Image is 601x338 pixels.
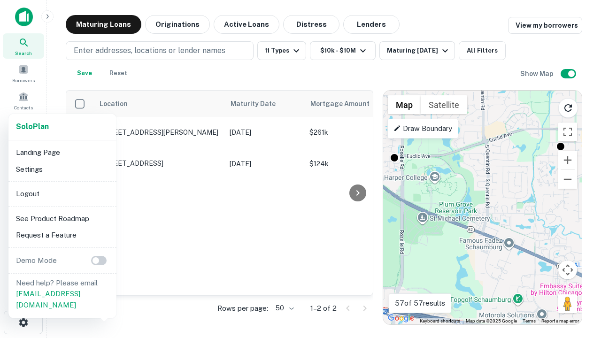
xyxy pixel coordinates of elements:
[16,121,49,132] a: SoloPlan
[16,122,49,131] strong: Solo Plan
[554,233,601,278] iframe: Chat Widget
[12,227,113,244] li: Request a Feature
[12,185,113,202] li: Logout
[12,161,113,178] li: Settings
[12,144,113,161] li: Landing Page
[12,255,61,266] p: Demo Mode
[16,290,80,309] a: [EMAIL_ADDRESS][DOMAIN_NAME]
[16,277,109,311] p: Need help? Please email
[12,210,113,227] li: See Product Roadmap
